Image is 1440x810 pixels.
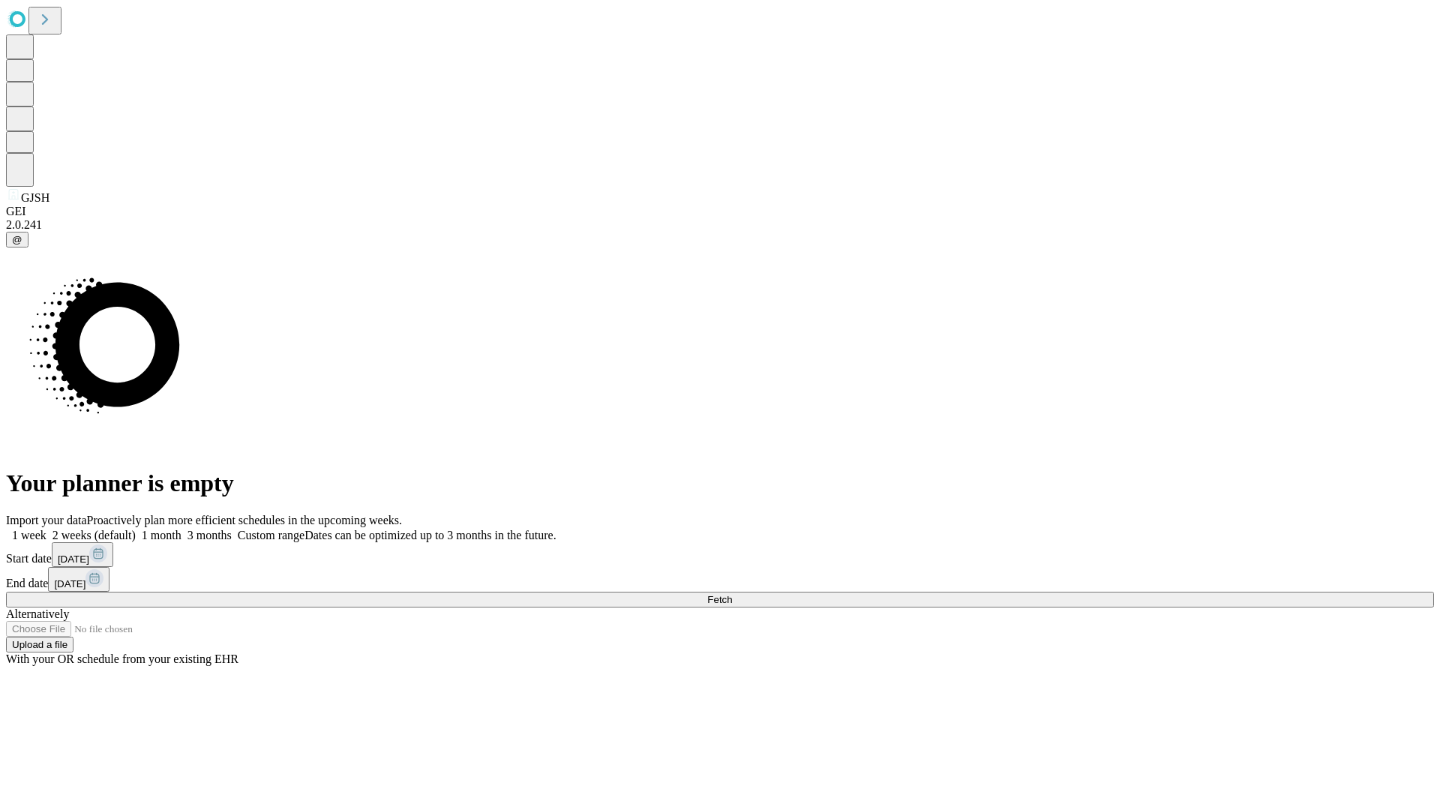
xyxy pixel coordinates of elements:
span: Alternatively [6,607,69,620]
span: [DATE] [54,578,85,589]
span: 1 month [142,529,181,541]
span: Proactively plan more efficient schedules in the upcoming weeks. [87,514,402,526]
button: Fetch [6,592,1434,607]
span: GJSH [21,191,49,204]
span: Fetch [707,594,732,605]
h1: Your planner is empty [6,469,1434,497]
button: @ [6,232,28,247]
span: With your OR schedule from your existing EHR [6,652,238,665]
button: [DATE] [52,542,113,567]
span: Custom range [238,529,304,541]
div: End date [6,567,1434,592]
span: 1 week [12,529,46,541]
div: Start date [6,542,1434,567]
div: 2.0.241 [6,218,1434,232]
span: 2 weeks (default) [52,529,136,541]
div: GEI [6,205,1434,218]
span: @ [12,234,22,245]
button: Upload a file [6,637,73,652]
span: Dates can be optimized up to 3 months in the future. [304,529,556,541]
span: [DATE] [58,553,89,565]
button: [DATE] [48,567,109,592]
span: Import your data [6,514,87,526]
span: 3 months [187,529,232,541]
